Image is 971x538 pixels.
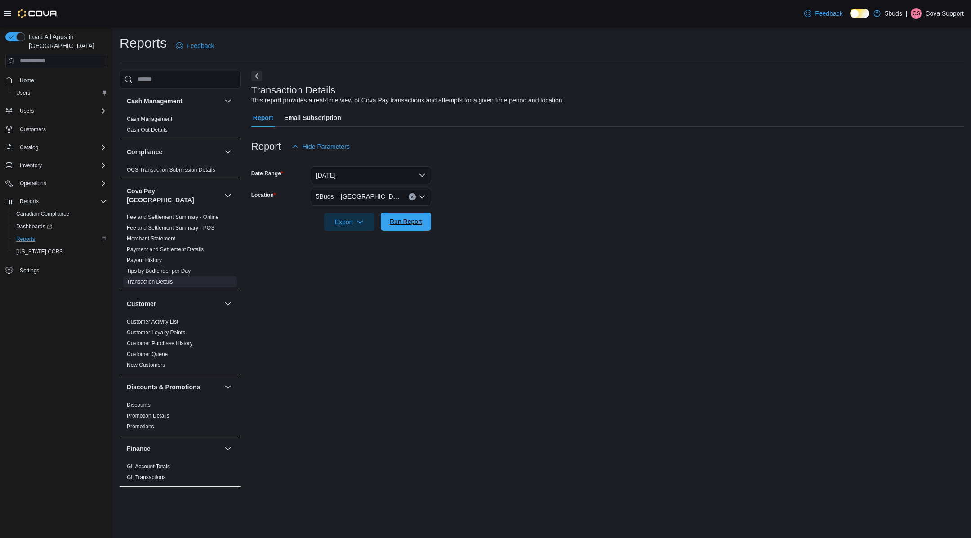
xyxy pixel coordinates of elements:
a: Payment and Settlement Details [127,246,204,253]
button: Cova Pay [GEOGRAPHIC_DATA] [223,190,233,201]
button: Catalog [2,141,111,154]
button: Cash Management [223,96,233,107]
a: Fee and Settlement Summary - Online [127,214,219,220]
p: Cova Support [925,8,964,19]
button: Canadian Compliance [9,208,111,220]
span: Tips by Budtender per Day [127,267,191,275]
a: Settings [16,265,43,276]
span: Run Report [390,217,422,226]
span: Promotion Details [127,412,169,419]
button: Export [324,213,374,231]
button: Compliance [127,147,221,156]
span: Transaction Details [127,278,173,285]
a: Promotions [127,423,154,430]
button: Hide Parameters [288,138,353,156]
button: Users [16,106,37,116]
nav: Complex example [5,70,107,300]
button: Users [2,105,111,117]
h3: Cash Management [127,97,183,106]
button: Customer [127,299,221,308]
h3: Report [251,141,281,152]
button: [US_STATE] CCRS [9,245,111,258]
button: Open list of options [419,193,426,200]
a: Customers [16,124,49,135]
h1: Reports [120,34,167,52]
a: Cash Out Details [127,127,168,133]
h3: Discounts & Promotions [127,382,200,391]
label: Location [251,191,276,199]
a: Tips by Budtender per Day [127,268,191,274]
span: Fee and Settlement Summary - POS [127,224,214,231]
h3: Compliance [127,147,162,156]
div: Compliance [120,165,241,179]
a: Canadian Compliance [13,209,73,219]
p: 5buds [885,8,902,19]
a: [US_STATE] CCRS [13,246,67,257]
span: Reports [20,198,39,205]
button: Reports [16,196,42,207]
span: Report [253,109,273,127]
span: Promotions [127,423,154,430]
span: Reports [16,236,35,243]
button: Users [9,87,111,99]
span: Users [20,107,34,115]
div: Cash Management [120,114,241,139]
a: Users [13,88,34,98]
a: Fee and Settlement Summary - POS [127,225,214,231]
span: Canadian Compliance [13,209,107,219]
button: Cova Pay [GEOGRAPHIC_DATA] [127,187,221,205]
a: Cash Management [127,116,172,122]
h3: Transaction Details [251,85,335,96]
a: Customer Queue [127,351,168,357]
a: New Customers [127,362,165,368]
button: Discounts & Promotions [223,382,233,392]
span: Feedback [815,9,842,18]
a: GL Transactions [127,474,166,480]
div: This report provides a real-time view of Cova Pay transactions and attempts for a given time peri... [251,96,564,105]
span: Cash Management [127,116,172,123]
a: Transaction Details [127,279,173,285]
span: [US_STATE] CCRS [16,248,63,255]
a: Discounts [127,402,151,408]
a: Dashboards [9,220,111,233]
span: Inventory [16,160,107,171]
span: Users [13,88,107,98]
span: Reports [16,196,107,207]
span: Users [16,106,107,116]
button: Inventory [2,159,111,172]
button: Reports [9,233,111,245]
span: Discounts [127,401,151,409]
span: Settings [16,264,107,276]
a: Feedback [801,4,846,22]
button: Clear input [409,193,416,200]
div: Customer [120,316,241,374]
button: Next [251,71,262,81]
a: Promotion Details [127,413,169,419]
span: Catalog [20,144,38,151]
span: Email Subscription [284,109,341,127]
span: Dashboards [13,221,107,232]
span: Customer Activity List [127,318,178,325]
label: Date Range [251,170,283,177]
span: Canadian Compliance [16,210,69,218]
span: Customer Purchase History [127,340,193,347]
a: Dashboards [13,221,56,232]
button: Operations [16,178,50,189]
a: GL Account Totals [127,463,170,470]
span: Fee and Settlement Summary - Online [127,213,219,221]
img: Cova [18,9,58,18]
button: Discounts & Promotions [127,382,221,391]
span: Catalog [16,142,107,153]
button: Operations [2,177,111,190]
span: Dashboards [16,223,52,230]
a: Merchant Statement [127,236,175,242]
span: Customer Loyalty Points [127,329,185,336]
button: Reports [2,195,111,208]
span: Payout History [127,257,162,264]
button: Finance [223,443,233,454]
